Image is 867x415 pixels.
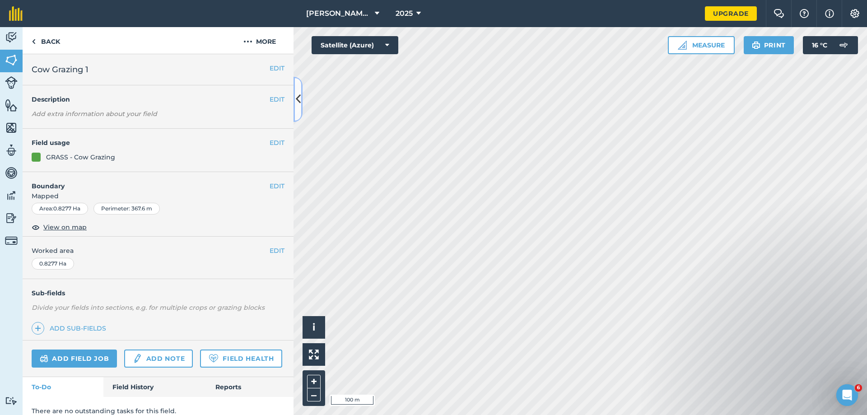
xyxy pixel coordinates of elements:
[46,152,115,162] div: GRASS - Cow Grazing
[103,377,206,397] a: Field History
[270,246,284,256] button: EDIT
[306,8,371,19] span: [PERSON_NAME]'s farm
[705,6,757,21] a: Upgrade
[23,377,103,397] a: To-Do
[32,110,157,118] em: Add extra information about your field
[774,9,784,18] img: Two speech bubbles overlapping with the left bubble in the forefront
[5,31,18,44] img: svg+xml;base64,PD94bWwgdmVyc2lvbj0iMS4wIiBlbmNvZGluZz0idXRmLTgiPz4KPCEtLSBHZW5lcmF0b3I6IEFkb2JlIE...
[312,322,315,333] span: i
[32,258,74,270] div: 0.8277 Ha
[32,350,117,368] a: Add field job
[803,36,858,54] button: 16 °C
[200,350,282,368] a: Field Health
[5,189,18,202] img: svg+xml;base64,PD94bWwgdmVyc2lvbj0iMS4wIiBlbmNvZGluZz0idXRmLTgiPz4KPCEtLSBHZW5lcmF0b3I6IEFkb2JlIE...
[668,36,735,54] button: Measure
[9,6,23,21] img: fieldmargin Logo
[32,203,88,214] div: Area : 0.8277 Ha
[5,396,18,405] img: svg+xml;base64,PD94bWwgdmVyc2lvbj0iMS4wIiBlbmNvZGluZz0idXRmLTgiPz4KPCEtLSBHZW5lcmF0b3I6IEFkb2JlIE...
[32,222,87,233] button: View on map
[678,41,687,50] img: Ruler icon
[5,234,18,247] img: svg+xml;base64,PD94bWwgdmVyc2lvbj0iMS4wIiBlbmNvZGluZz0idXRmLTgiPz4KPCEtLSBHZW5lcmF0b3I6IEFkb2JlIE...
[849,9,860,18] img: A cog icon
[5,76,18,89] img: svg+xml;base64,PD94bWwgdmVyc2lvbj0iMS4wIiBlbmNvZGluZz0idXRmLTgiPz4KPCEtLSBHZW5lcmF0b3I6IEFkb2JlIE...
[32,36,36,47] img: svg+xml;base64,PHN2ZyB4bWxucz0iaHR0cDovL3d3dy53My5vcmcvMjAwMC9zdmciIHdpZHRoPSI5IiBoZWlnaHQ9IjI0Ii...
[307,375,321,388] button: +
[243,36,252,47] img: svg+xml;base64,PHN2ZyB4bWxucz0iaHR0cDovL3d3dy53My5vcmcvMjAwMC9zdmciIHdpZHRoPSIyMCIgaGVpZ2h0PSIyNC...
[5,144,18,157] img: svg+xml;base64,PD94bWwgdmVyc2lvbj0iMS4wIiBlbmNvZGluZz0idXRmLTgiPz4KPCEtLSBHZW5lcmF0b3I6IEFkb2JlIE...
[834,36,853,54] img: svg+xml;base64,PD94bWwgdmVyc2lvbj0iMS4wIiBlbmNvZGluZz0idXRmLTgiPz4KPCEtLSBHZW5lcmF0b3I6IEFkb2JlIE...
[32,63,89,76] span: Cow Grazing 1
[303,316,325,339] button: i
[206,377,294,397] a: Reports
[124,350,193,368] a: Add note
[855,384,862,392] span: 6
[5,53,18,67] img: svg+xml;base64,PHN2ZyB4bWxucz0iaHR0cDovL3d3dy53My5vcmcvMjAwMC9zdmciIHdpZHRoPSI1NiIgaGVpZ2h0PSI2MC...
[270,63,284,73] button: EDIT
[32,322,110,335] a: Add sub-fields
[799,9,810,18] img: A question mark icon
[32,138,270,148] h4: Field usage
[752,40,760,51] img: svg+xml;base64,PHN2ZyB4bWxucz0iaHR0cDovL3d3dy53My5vcmcvMjAwMC9zdmciIHdpZHRoPSIxOSIgaGVpZ2h0PSIyNC...
[270,138,284,148] button: EDIT
[32,303,265,312] em: Divide your fields into sections, e.g. for multiple crops or grazing blocks
[270,181,284,191] button: EDIT
[32,222,40,233] img: svg+xml;base64,PHN2ZyB4bWxucz0iaHR0cDovL3d3dy53My5vcmcvMjAwMC9zdmciIHdpZHRoPSIxOCIgaGVpZ2h0PSIyNC...
[270,94,284,104] button: EDIT
[23,172,270,191] h4: Boundary
[32,94,284,104] h4: Description
[5,98,18,112] img: svg+xml;base64,PHN2ZyB4bWxucz0iaHR0cDovL3d3dy53My5vcmcvMjAwMC9zdmciIHdpZHRoPSI1NiIgaGVpZ2h0PSI2MC...
[396,8,413,19] span: 2025
[312,36,398,54] button: Satellite (Azure)
[5,211,18,225] img: svg+xml;base64,PD94bWwgdmVyc2lvbj0iMS4wIiBlbmNvZGluZz0idXRmLTgiPz4KPCEtLSBHZW5lcmF0b3I6IEFkb2JlIE...
[23,288,294,298] h4: Sub-fields
[812,36,827,54] span: 16 ° C
[43,222,87,232] span: View on map
[23,27,69,54] a: Back
[5,121,18,135] img: svg+xml;base64,PHN2ZyB4bWxucz0iaHR0cDovL3d3dy53My5vcmcvMjAwMC9zdmciIHdpZHRoPSI1NiIgaGVpZ2h0PSI2MC...
[226,27,294,54] button: More
[836,384,858,406] iframe: Intercom live chat
[825,8,834,19] img: svg+xml;base64,PHN2ZyB4bWxucz0iaHR0cDovL3d3dy53My5vcmcvMjAwMC9zdmciIHdpZHRoPSIxNyIgaGVpZ2h0PSIxNy...
[132,353,142,364] img: svg+xml;base64,PD94bWwgdmVyc2lvbj0iMS4wIiBlbmNvZGluZz0idXRmLTgiPz4KPCEtLSBHZW5lcmF0b3I6IEFkb2JlIE...
[32,246,284,256] span: Worked area
[35,323,41,334] img: svg+xml;base64,PHN2ZyB4bWxucz0iaHR0cDovL3d3dy53My5vcmcvMjAwMC9zdmciIHdpZHRoPSIxNCIgaGVpZ2h0PSIyNC...
[307,388,321,401] button: –
[23,191,294,201] span: Mapped
[309,350,319,359] img: Four arrows, one pointing top left, one top right, one bottom right and the last bottom left
[40,353,48,364] img: svg+xml;base64,PD94bWwgdmVyc2lvbj0iMS4wIiBlbmNvZGluZz0idXRmLTgiPz4KPCEtLSBHZW5lcmF0b3I6IEFkb2JlIE...
[93,203,160,214] div: Perimeter : 367.6 m
[744,36,794,54] button: Print
[5,166,18,180] img: svg+xml;base64,PD94bWwgdmVyc2lvbj0iMS4wIiBlbmNvZGluZz0idXRmLTgiPz4KPCEtLSBHZW5lcmF0b3I6IEFkb2JlIE...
